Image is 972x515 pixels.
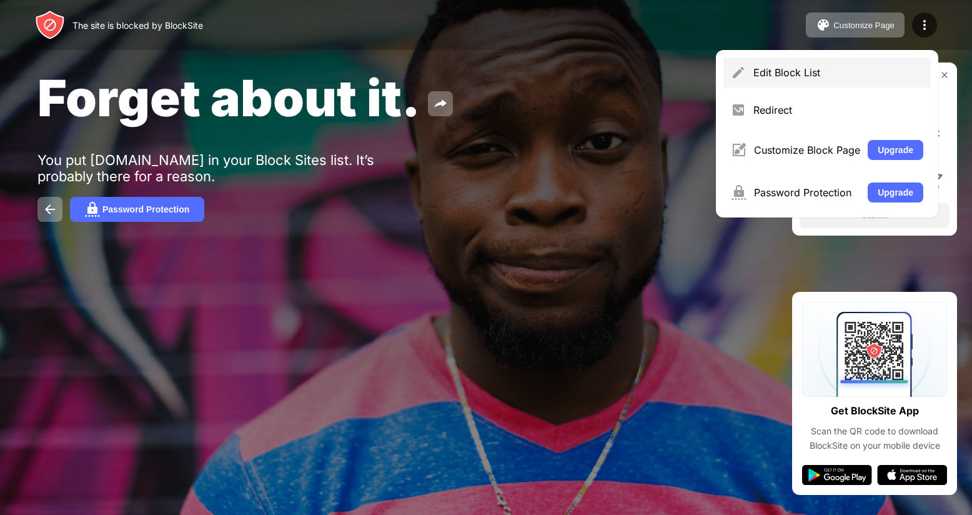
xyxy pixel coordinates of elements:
div: Redirect [753,104,923,116]
button: Customize Page [806,12,905,37]
img: rate-us-close.svg [940,70,950,80]
img: qrcode.svg [802,302,947,397]
div: Scan the QR code to download BlockSite on your mobile device [802,424,947,452]
img: menu-redirect.svg [731,102,746,117]
img: password.svg [85,202,100,217]
span: Forget about it. [37,67,420,128]
img: back.svg [42,202,57,217]
button: Upgrade [868,182,923,202]
div: Customize Block Page [754,144,860,156]
img: menu-pencil.svg [731,65,746,80]
img: menu-icon.svg [917,17,932,32]
img: google-play.svg [802,465,872,485]
div: Password Protection [102,204,189,214]
div: The site is blocked by BlockSite [72,20,203,31]
div: You put [DOMAIN_NAME] in your Block Sites list. It’s probably there for a reason. [37,152,424,184]
img: share.svg [433,96,448,111]
div: Password Protection [754,186,860,199]
div: Edit Block List [753,66,923,79]
img: pallet.svg [816,17,831,32]
img: menu-customize.svg [731,142,746,157]
div: Customize Page [833,21,895,30]
div: Get BlockSite App [831,402,919,420]
button: Upgrade [868,140,923,160]
img: menu-password.svg [731,185,746,200]
img: header-logo.svg [35,10,65,40]
img: app-store.svg [877,465,947,485]
button: Password Protection [70,197,204,222]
